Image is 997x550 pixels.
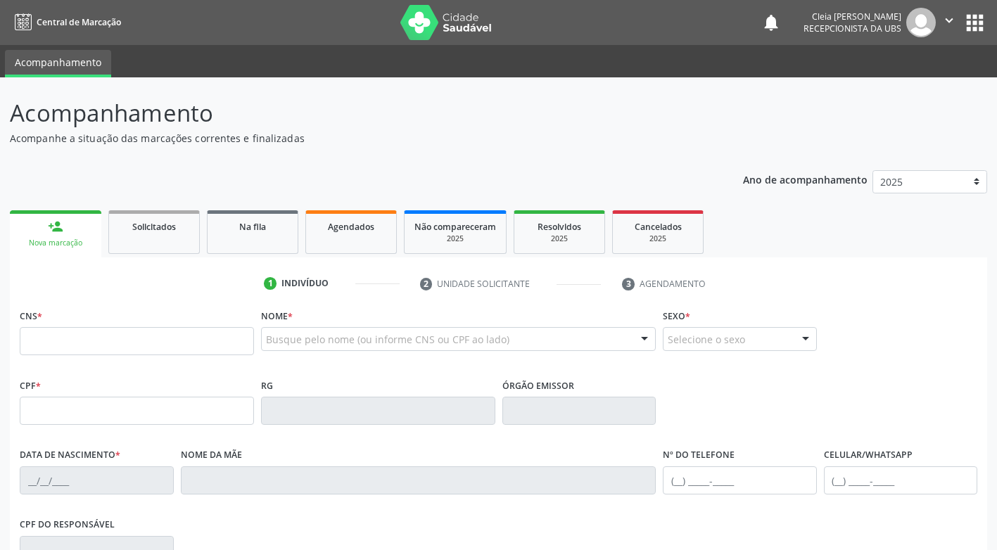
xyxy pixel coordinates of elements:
[743,170,868,188] p: Ano de acompanhamento
[132,221,176,233] span: Solicitados
[414,221,496,233] span: Não compareceram
[824,466,978,494] input: (__) _____-_____
[804,11,901,23] div: Cleia [PERSON_NAME]
[5,50,111,77] a: Acompanhamento
[824,445,913,466] label: Celular/WhatsApp
[538,221,581,233] span: Resolvidos
[261,305,293,327] label: Nome
[663,445,735,466] label: Nº do Telefone
[20,305,42,327] label: CNS
[10,11,121,34] a: Central de Marcação
[10,96,694,131] p: Acompanhamento
[181,445,242,466] label: Nome da mãe
[761,13,781,32] button: notifications
[239,221,266,233] span: Na fila
[20,514,115,536] label: CPF do responsável
[264,277,277,290] div: 1
[266,332,509,347] span: Busque pelo nome (ou informe CNS ou CPF ao lado)
[261,375,273,397] label: RG
[20,375,41,397] label: CPF
[524,234,595,244] div: 2025
[623,234,693,244] div: 2025
[963,11,987,35] button: apps
[20,238,91,248] div: Nova marcação
[10,131,694,146] p: Acompanhe a situação das marcações correntes e finalizadas
[804,23,901,34] span: Recepcionista da UBS
[37,16,121,28] span: Central de Marcação
[20,445,120,466] label: Data de nascimento
[281,277,329,290] div: Indivíduo
[48,219,63,234] div: person_add
[663,305,690,327] label: Sexo
[663,466,817,494] input: (__) _____-_____
[941,13,957,28] i: 
[635,221,682,233] span: Cancelados
[328,221,374,233] span: Agendados
[668,332,745,347] span: Selecione o sexo
[936,8,963,37] button: 
[20,466,174,494] input: __/__/____
[906,8,936,37] img: img
[414,234,496,244] div: 2025
[502,375,574,397] label: Órgão emissor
